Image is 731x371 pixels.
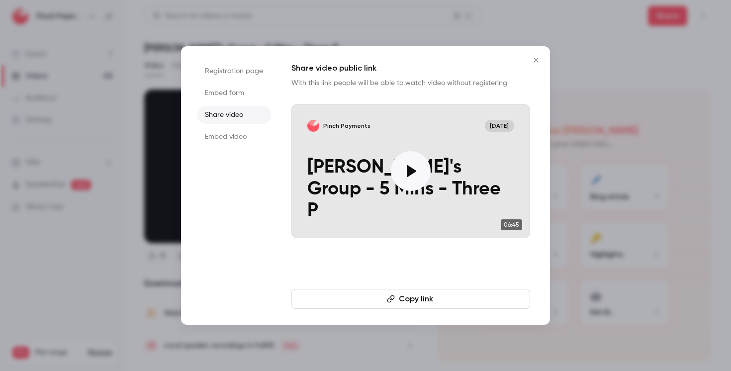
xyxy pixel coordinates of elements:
li: Share video [197,106,272,124]
h1: Share video public link [291,62,530,74]
button: Close [526,50,546,70]
a: Jim's Group - 5 Mins - Three PPinch Payments[DATE][PERSON_NAME]'s Group - 5 Mins - Three P06:45 [291,104,530,238]
li: Registration page [197,62,272,80]
li: Embed video [197,128,272,146]
li: Embed form [197,84,272,102]
button: Copy link [291,289,530,309]
p: With this link people will be able to watch video without registering [291,78,530,88]
span: 06:45 [501,219,522,230]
